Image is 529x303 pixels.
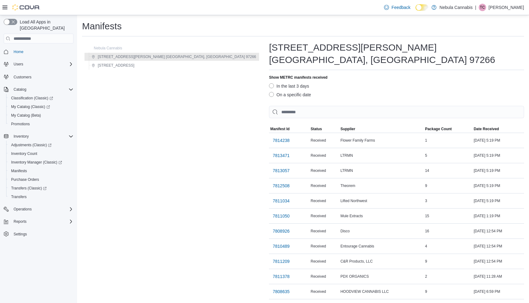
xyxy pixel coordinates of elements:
[269,91,311,98] label: On a specific date
[11,60,73,68] span: Users
[9,185,49,192] a: Transfers (Classic)
[269,82,309,90] label: In the last 3 days
[273,168,290,174] span: 7813057
[1,47,76,56] button: Home
[341,274,369,279] span: PDX ORGANICS
[17,19,73,31] span: Load All Apps in [GEOGRAPHIC_DATA]
[341,198,367,203] span: Lifted Northwest
[480,4,485,11] span: TC
[311,168,326,173] span: Received
[479,4,486,11] div: Tobias Croslin
[473,273,524,280] div: [DATE] 11:28 AM
[98,63,134,68] span: [STREET_ADDRESS]
[473,212,524,220] div: [DATE] 1:19 PM
[311,198,326,203] span: Received
[270,180,292,192] button: 7812508
[473,227,524,235] div: [DATE] 12:54 PM
[9,176,73,183] span: Purchase Orders
[14,232,27,237] span: Settings
[1,60,76,68] button: Users
[425,138,427,143] span: 1
[89,53,258,60] button: [STREET_ADDRESS][PERSON_NAME] [GEOGRAPHIC_DATA], [GEOGRAPHIC_DATA] 97266
[89,62,137,69] button: [STREET_ADDRESS]
[273,243,290,249] span: 7810489
[9,167,73,175] span: Manifests
[273,183,290,189] span: 7812508
[11,230,73,238] span: Settings
[9,120,73,128] span: Promotions
[425,168,429,173] span: 14
[11,122,30,127] span: Promotions
[473,243,524,250] div: [DATE] 12:54 PM
[311,127,322,131] span: Status
[11,133,31,140] button: Inventory
[415,4,428,11] input: Dark Mode
[9,94,73,102] span: Classification (Classic)
[273,152,290,159] span: 7813471
[11,151,37,156] span: Inventory Count
[341,214,363,218] span: Mule Extracts
[11,86,29,93] button: Catalog
[6,141,76,149] a: Adjustments (Classic)
[9,94,56,102] a: Classification (Classic)
[9,120,32,128] a: Promotions
[425,229,429,234] span: 16
[11,177,39,182] span: Purchase Orders
[391,4,410,10] span: Feedback
[11,168,27,173] span: Manifests
[1,230,76,239] button: Settings
[270,134,292,147] button: 7814238
[9,167,29,175] a: Manifests
[9,103,52,110] a: My Catalog (Classic)
[94,46,122,51] span: Nebula Cannabis
[475,4,476,11] p: |
[1,85,76,94] button: Catalog
[473,137,524,144] div: [DATE] 5:19 PM
[9,141,73,149] span: Adjustments (Classic)
[14,62,23,67] span: Users
[473,152,524,159] div: [DATE] 5:19 PM
[6,111,76,120] button: My Catalog (Beta)
[11,48,26,56] a: Home
[6,167,76,175] button: Manifests
[341,289,389,294] span: HOODVIEW CANNABIS LLC
[311,214,326,218] span: Received
[473,167,524,174] div: [DATE] 5:19 PM
[273,137,290,143] span: 7814238
[382,1,413,14] a: Feedback
[6,149,76,158] button: Inventory Count
[11,60,26,68] button: Users
[11,104,50,109] span: My Catalog (Classic)
[473,258,524,265] div: [DATE] 12:54 PM
[6,184,76,193] a: Transfers (Classic)
[474,127,499,131] span: Date Received
[425,214,429,218] span: 15
[311,138,326,143] span: Received
[273,198,290,204] span: 7811034
[11,205,34,213] button: Operations
[273,273,290,280] span: 7811378
[341,168,353,173] span: LTRMN
[9,141,54,149] a: Adjustments (Classic)
[440,4,473,11] p: Nebula Cannabis
[14,207,32,212] span: Operations
[9,103,73,110] span: My Catalog (Classic)
[311,274,326,279] span: Received
[341,259,373,264] span: C&R Products, LLC
[11,186,47,191] span: Transfers (Classic)
[11,86,73,93] span: Catalog
[273,228,290,234] span: 7808926
[270,255,292,268] button: 7811209
[269,75,327,80] label: Show METRC manifests received
[425,244,427,249] span: 4
[98,54,256,59] span: [STREET_ADDRESS][PERSON_NAME] [GEOGRAPHIC_DATA], [GEOGRAPHIC_DATA] 97266
[269,41,524,66] h1: [STREET_ADDRESS][PERSON_NAME] [GEOGRAPHIC_DATA], [GEOGRAPHIC_DATA] 97266
[14,49,23,54] span: Home
[11,230,29,238] a: Settings
[9,112,43,119] a: My Catalog (Beta)
[14,87,26,92] span: Catalog
[14,75,31,80] span: Customers
[273,288,290,295] span: 7808635
[270,270,292,283] button: 7811378
[473,197,524,205] div: [DATE] 5:19 PM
